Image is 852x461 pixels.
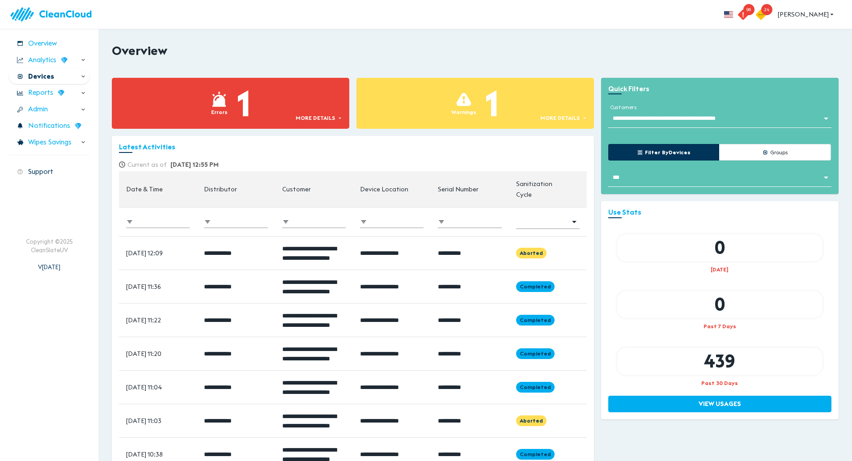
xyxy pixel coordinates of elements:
[28,121,70,131] span: Notifications
[774,6,839,23] button: [PERSON_NAME]
[126,184,174,195] span: Date & Time
[643,148,691,157] span: Filter by Devices
[112,43,167,58] h2: Overview
[58,89,64,96] img: wD3W5TX8dC78QAAAABJRU5ErkJggg==
[9,118,89,134] div: Notifications
[617,234,822,261] div: 0
[28,72,54,82] span: Devices
[126,184,163,195] div: Date & Time
[743,4,755,15] span: 96
[28,137,72,148] span: Wipes Savings
[26,237,73,254] div: Copyright © 2025 CleanSlateUV
[485,78,499,129] div: 1
[719,144,831,161] button: Groups
[608,102,638,112] label: customers
[296,113,337,123] span: More details
[778,9,835,20] span: [PERSON_NAME]
[119,143,587,151] h3: Latest Activities
[724,11,733,18] img: flag_us.eb7bbaae.svg
[756,1,774,27] button: 24
[438,184,479,195] div: Serial Number
[617,379,822,387] div: Past 30 Days
[608,208,831,216] h3: Use Stats
[768,148,788,157] span: Groups
[9,135,89,150] div: Wipes Savings
[119,270,197,303] td: [DATE] 11:36
[28,88,53,98] span: Reports
[617,291,822,318] div: 0
[451,108,476,116] div: Warnings
[211,108,228,116] div: Errors
[127,161,167,169] strong: Current as of
[360,184,420,195] span: Device Location
[204,184,237,195] div: Distributor
[293,111,345,124] button: More details
[516,383,555,391] span: Completed
[608,396,831,412] button: View Usages
[608,144,720,161] button: Filter byDevices
[9,102,89,117] div: Admin
[28,55,56,65] span: Analytics
[119,404,197,437] td: [DATE] 11:03
[610,111,829,125] div: Without Label
[28,104,48,114] span: Admin
[28,167,53,177] span: Support
[38,254,60,271] div: V [DATE]
[516,450,555,458] span: Completed
[204,184,249,195] span: Distributor
[119,337,197,370] td: [DATE] 11:20
[282,184,322,195] span: Customer
[618,398,822,410] span: View Usages
[119,370,197,404] td: [DATE] 11:04
[608,85,831,93] h3: Quick Filters
[516,283,555,290] span: Completed
[119,303,197,337] td: [DATE] 11:22
[516,316,555,324] span: Completed
[170,161,219,169] span: [DATE] 12:55 PM
[9,164,89,180] div: Support
[61,57,68,63] img: wD3W5TX8dC78QAAAABJRU5ErkJggg==
[516,249,547,257] span: Aborted
[282,184,311,195] div: Customer
[719,4,738,24] button: more
[237,78,251,129] div: 1
[9,52,89,68] div: Analytics
[738,1,756,27] button: 96
[516,417,547,424] span: Aborted
[9,2,98,27] img: logo.83bc1f05.svg
[610,170,829,184] div: Without Label
[540,113,582,123] span: More details
[516,178,580,200] span: Sanitization Cycle
[617,348,822,375] div: 439
[9,36,89,51] div: Overview
[9,69,89,85] div: Devices
[28,38,57,49] span: Overview
[75,123,81,129] img: wD3W5TX8dC78QAAAABJRU5ErkJggg==
[9,85,89,101] div: Reports
[516,350,555,357] span: Completed
[119,236,197,270] td: [DATE] 12:09
[617,322,822,330] div: Past 7 Days
[438,184,490,195] span: Serial Number
[516,178,568,200] div: Sanitization Cycle
[761,4,772,15] span: 24
[617,266,822,273] div: [DATE]
[360,184,408,195] div: Device Location
[538,111,589,124] button: More details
